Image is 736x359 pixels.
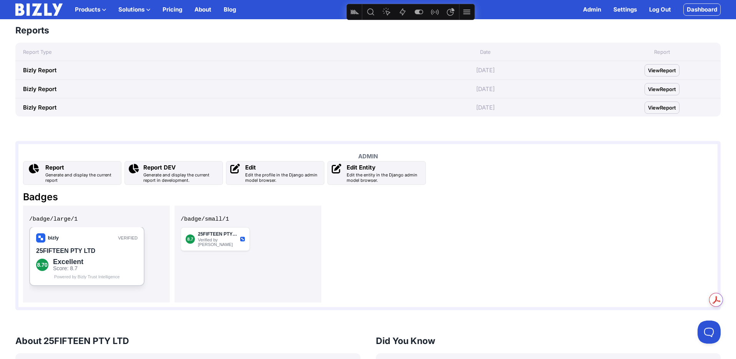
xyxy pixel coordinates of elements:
div: Report [603,48,721,56]
span: Report [660,66,676,74]
div: 8.7 [5,7,14,17]
button: Solutions [118,5,150,14]
div: [DATE] [368,103,603,112]
a: Pricing [163,5,182,14]
span: Report [660,85,676,93]
a: Blog [224,5,236,14]
span: VERIFIED [89,8,108,13]
a: View Report [645,83,680,95]
a: Dashboard [683,3,721,16]
h3: About 25FIFTEEN PTY LTD [15,335,361,347]
div: Score: 8.7 [24,38,108,44]
a: Admin [583,5,601,14]
span: View [648,66,660,74]
a: Edit Edit the profile in the Django admin model browser. [226,161,324,185]
div: Generate and display the current report [45,172,118,183]
span: View [648,104,660,111]
div: Edit the profile in the Django admin model browser. [245,172,321,183]
span: View [648,85,660,93]
a: Report Generate and display the current report [23,161,121,185]
pre: /badge/small/1 [181,212,315,227]
div: Date [368,48,603,56]
a: View Report [645,64,680,76]
a: Bizly Report [23,85,56,93]
div: Verified by [PERSON_NAME] [17,10,56,20]
a: Edit Entity Edit the entity in the Django admin model browser. [327,161,426,185]
h3: Did You Know [376,335,721,347]
a: About [194,5,211,14]
div: Report [45,163,118,172]
div: Excellent [24,31,108,38]
div: 25FIFTEEN PTY LTD [17,4,56,10]
div: Powered by Bizly Trust Intelligence [7,47,108,52]
div: Edit [245,163,321,172]
div: [DATE] [368,85,603,94]
text: bizly [18,8,30,13]
div: Report Type [15,48,368,56]
a: Bizly Report [23,104,56,111]
a: Bizly Report [23,66,56,74]
div: 8.70 [7,32,19,44]
div: 25FIFTEEN PTY LTD [7,20,108,28]
a: Log Out [649,5,671,14]
span: Report [660,104,676,111]
div: Generate and display the current report in development. [143,172,219,183]
a: View Report [645,101,680,114]
div: Edit the entity in the Django admin model browser. [347,172,422,183]
h2: Badges [23,191,713,203]
a: Report DEV Generate and display the current report in development. [125,161,223,185]
div: ADMIN [23,152,713,161]
a: Settings [613,5,637,14]
div: Report DEV [143,163,219,172]
div: [DATE] [368,66,603,75]
iframe: Toggle Customer Support [698,321,721,344]
div: Edit Entity [347,163,422,172]
h3: Reports [15,24,49,37]
pre: /badge/large/1 [29,212,164,227]
button: Products [75,5,106,14]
